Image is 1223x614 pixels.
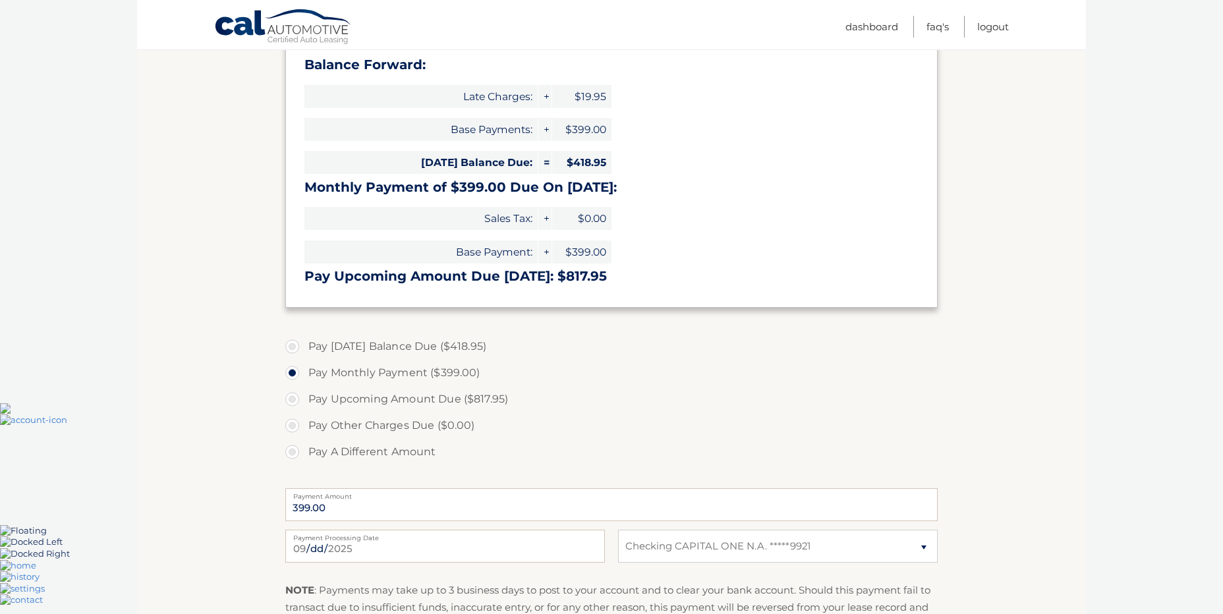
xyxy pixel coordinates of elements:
a: Cal Automotive [214,9,353,47]
label: Pay [DATE] Balance Due ($418.95) [285,333,938,360]
span: = [538,151,552,174]
span: Sales Tax: [304,207,538,230]
input: Payment Date [285,530,605,563]
span: $19.95 [552,85,611,108]
label: Pay Upcoming Amount Due ($817.95) [285,386,938,412]
h3: Pay Upcoming Amount Due [DATE]: $817.95 [304,268,919,285]
span: $0.00 [552,207,611,230]
label: Payment Processing Date [285,530,605,540]
h3: Balance Forward: [304,57,919,73]
a: FAQ's [926,16,949,38]
a: Logout [977,16,1009,38]
label: Payment Amount [285,488,938,499]
input: Payment Amount [285,488,938,521]
span: $418.95 [552,151,611,174]
label: Pay Other Charges Due ($0.00) [285,412,938,439]
strong: NOTE [285,584,314,596]
span: [DATE] Balance Due: [304,151,538,174]
h3: Monthly Payment of $399.00 Due On [DATE]: [304,179,919,196]
label: Pay Monthly Payment ($399.00) [285,360,938,386]
span: + [538,85,552,108]
span: Late Charges: [304,85,538,108]
span: + [538,240,552,264]
label: Pay A Different Amount [285,439,938,465]
span: + [538,207,552,230]
span: + [538,118,552,141]
span: Base Payments: [304,118,538,141]
a: Dashboard [845,16,898,38]
span: $399.00 [552,240,611,264]
span: $399.00 [552,118,611,141]
span: Base Payment: [304,240,538,264]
